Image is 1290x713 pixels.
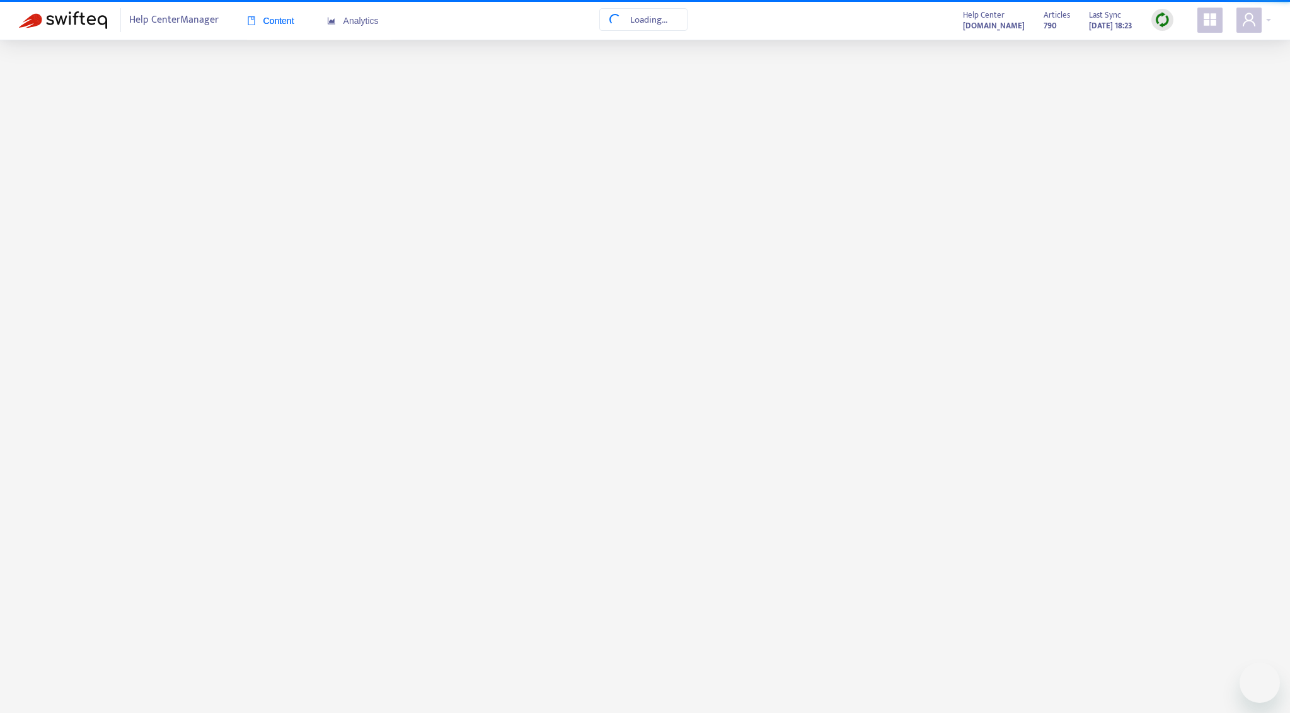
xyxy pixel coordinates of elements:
[327,16,379,26] span: Analytics
[247,16,256,25] span: book
[1202,12,1218,27] span: appstore
[1155,12,1170,28] img: sync.dc5367851b00ba804db3.png
[1089,8,1121,22] span: Last Sync
[1241,12,1257,27] span: user
[1240,663,1280,703] iframe: Schaltfläche zum Öffnen des Messaging-Fensters
[963,8,1005,22] span: Help Center
[963,18,1025,33] a: [DOMAIN_NAME]
[1089,19,1132,33] strong: [DATE] 18:23
[247,16,294,26] span: Content
[19,11,107,29] img: Swifteq
[963,19,1025,33] strong: [DOMAIN_NAME]
[327,16,336,25] span: area-chart
[1044,8,1070,22] span: Articles
[1044,19,1057,33] strong: 790
[129,8,219,32] span: Help Center Manager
